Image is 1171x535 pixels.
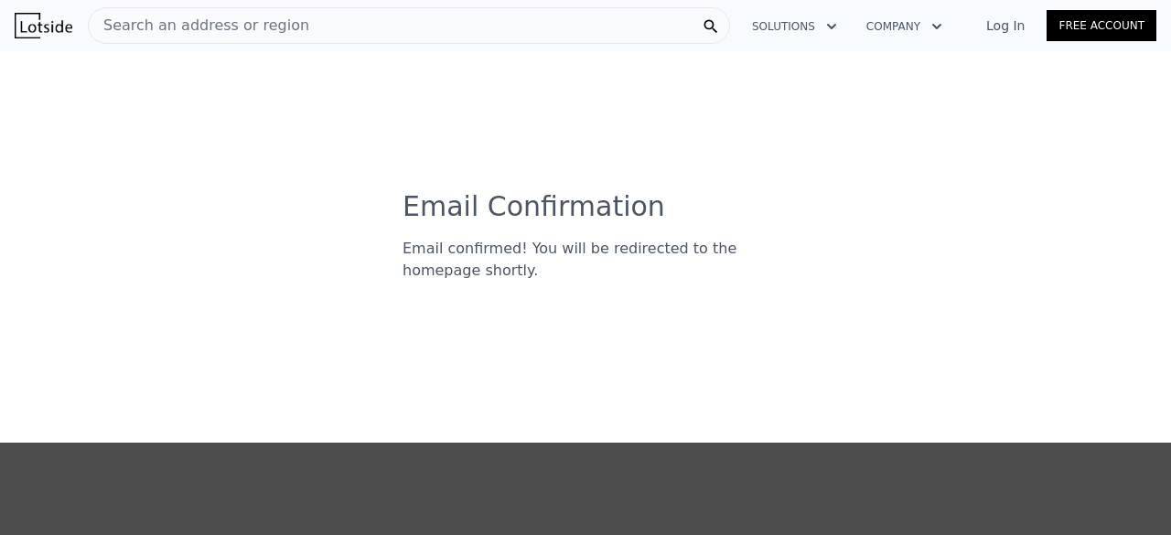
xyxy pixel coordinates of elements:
[403,190,768,223] h3: Email Confirmation
[89,15,309,37] span: Search an address or region
[1047,10,1156,41] a: Free Account
[852,10,957,43] button: Company
[15,13,72,38] img: Lotside
[737,10,852,43] button: Solutions
[403,238,768,282] div: Email confirmed! You will be redirected to the homepage shortly.
[964,16,1047,35] a: Log In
